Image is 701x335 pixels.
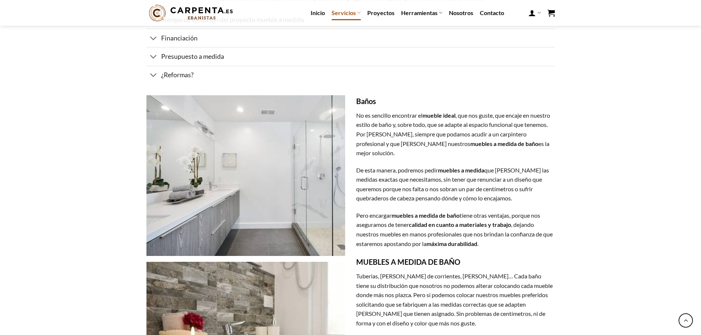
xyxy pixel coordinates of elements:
p: Tuberías, [PERSON_NAME] de corrientes, [PERSON_NAME]… Cada baño tiene su distribución que nosotro... [356,271,555,328]
a: ¿Reformas? [146,66,555,84]
a: Herramientas [401,6,442,20]
span: Financiación [161,34,198,42]
img: Carpenta.es [146,3,236,23]
strong: máxima durabilidad [426,240,477,247]
p: No es sencillo encontrar el , que nos guste, que encaje en nuestro estilo de baño y, sobre todo, ... [356,111,555,158]
a: Inicio [311,6,325,19]
strong: muebles a medida de baño [470,140,538,147]
span: ¿Reformas? [161,71,194,79]
p: De esta manera, podremos pedir que [PERSON_NAME] las medidas exactas que necesitamos, sin tener q... [356,165,555,203]
a: Contacto [480,6,504,19]
a: Nosotros [449,6,473,19]
strong: muebles a medida [438,167,484,174]
a: Proyectos [367,6,394,19]
strong: MUEBLES A MEDIDA DE BAÑO [356,257,460,266]
strong: mueble ideal [422,112,456,119]
a: Presupuesto a medida [146,47,555,65]
span: Presupuesto a medida [161,53,224,60]
p: Pero encargar tiene otras ventajas, porque nos aseguramos de tener , dejando nuestros muebles en ... [356,211,555,248]
strong: muebles a medida de baño [392,212,460,219]
a: Servicios [332,6,361,20]
h3: Baños [356,95,555,107]
a: Financiación [146,29,555,47]
strong: calidad en cuanto a materiales y trabajo [409,221,511,228]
